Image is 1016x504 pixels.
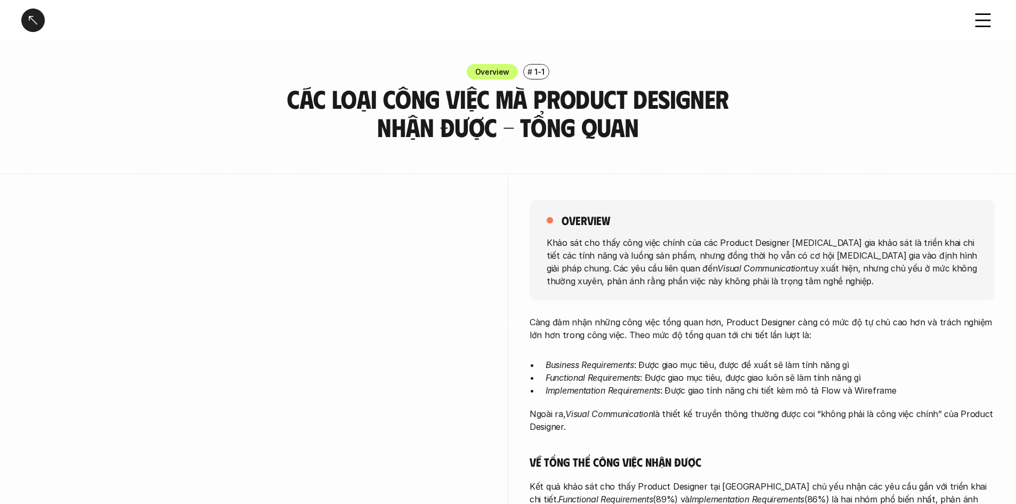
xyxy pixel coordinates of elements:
p: : Được giao tính năng chi tiết kèm mô tả Flow và Wireframe [546,384,995,397]
p: Ngoài ra, là thiết kế truyền thông thường được coi “không phải là công việc chính” của Product De... [530,407,995,433]
p: : Được giao mục tiêu, được giao luôn sẽ làm tính năng gì [546,371,995,384]
p: 1-1 [534,66,544,77]
p: Overview [475,66,510,77]
p: : Được giao mục tiêu, được đề xuất sẽ làm tính năng gì [546,358,995,371]
h5: Về tổng thể công việc nhận được [530,454,995,469]
h6: # [527,68,532,76]
h5: overview [562,213,610,228]
em: Functional Requirements [546,372,640,383]
p: Càng đảm nhận những công việc tổng quan hơn, Product Designer càng có mức độ tự chủ cao hơn và tr... [530,316,995,341]
h3: Các loại công việc mà Product Designer nhận được - Tổng quan [282,85,735,141]
em: Business Requirements [546,359,634,370]
p: Khảo sát cho thấy công việc chính của các Product Designer [MEDICAL_DATA] gia khảo sát là triển k... [547,236,978,287]
em: Visual Communication [565,409,653,419]
em: Implementation Requirements [546,385,660,396]
em: Visual Communication [717,262,805,273]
